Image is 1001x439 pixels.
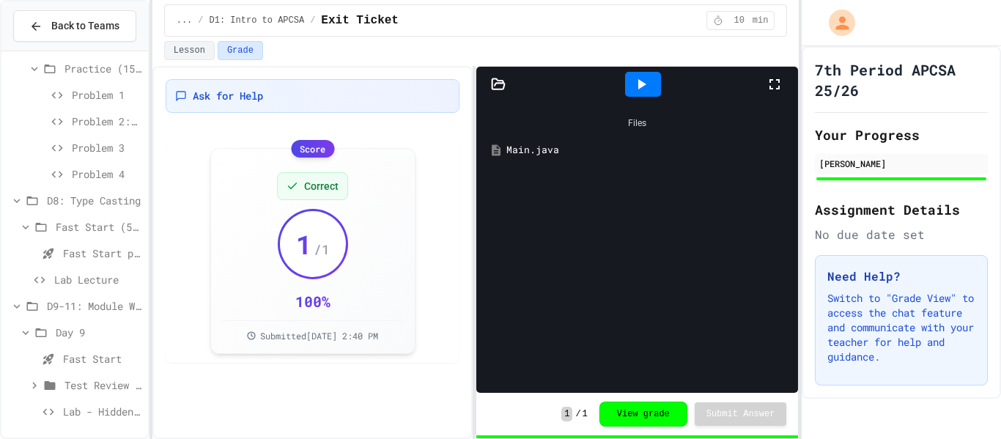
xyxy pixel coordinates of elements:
div: Files [484,109,791,137]
h1: 7th Period APCSA 25/26 [815,59,988,100]
span: Problem 3 [72,140,142,155]
h2: Your Progress [815,125,988,145]
button: Lesson [164,41,215,60]
span: Practice (15 mins) [64,61,142,76]
button: Grade [218,41,263,60]
span: Fast Start (5 mins) [56,219,142,235]
div: [PERSON_NAME] [819,157,983,170]
button: View grade [599,402,687,427]
span: 1 [561,407,572,421]
span: / [310,15,315,26]
span: Problem 1 [72,87,142,103]
span: Correct [304,179,339,193]
span: / 1 [314,239,330,259]
span: D1: Intro to APCSA [210,15,305,26]
span: Submit Answer [706,408,775,420]
span: Lab - Hidden Figures: Launch Weight Calculator [63,404,142,419]
span: Ask for Help [193,89,263,103]
div: Score [291,140,334,158]
div: Main.java [506,143,789,158]
span: Back to Teams [51,18,119,34]
span: Problem 2: Mission Resource Calculator [72,114,142,129]
span: min [753,15,769,26]
p: Switch to "Grade View" to access the chat feature and communicate with your teacher for help and ... [827,291,975,364]
button: Submit Answer [695,402,787,426]
button: Back to Teams [13,10,136,42]
span: Fast Start [63,351,142,366]
span: ... [177,15,193,26]
span: 1 [296,229,312,259]
span: / [198,15,203,26]
h2: Assignment Details [815,199,988,220]
span: 10 [728,15,751,26]
span: / [575,408,580,420]
span: D8: Type Casting [47,193,142,208]
div: No due date set [815,226,988,243]
span: Test Review (35 mins) [64,377,142,393]
span: D9-11: Module Wrap Up [47,298,142,314]
span: Submitted [DATE] 2:40 PM [260,330,378,342]
span: Fast Start pt.1 [63,246,142,261]
span: 1 [583,408,588,420]
span: Exit Ticket [321,12,399,29]
span: Lab Lecture [54,272,142,287]
span: Day 9 [56,325,142,340]
div: 100 % [295,291,330,311]
span: Problem 4 [72,166,142,182]
h3: Need Help? [827,268,975,285]
div: My Account [813,6,859,40]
